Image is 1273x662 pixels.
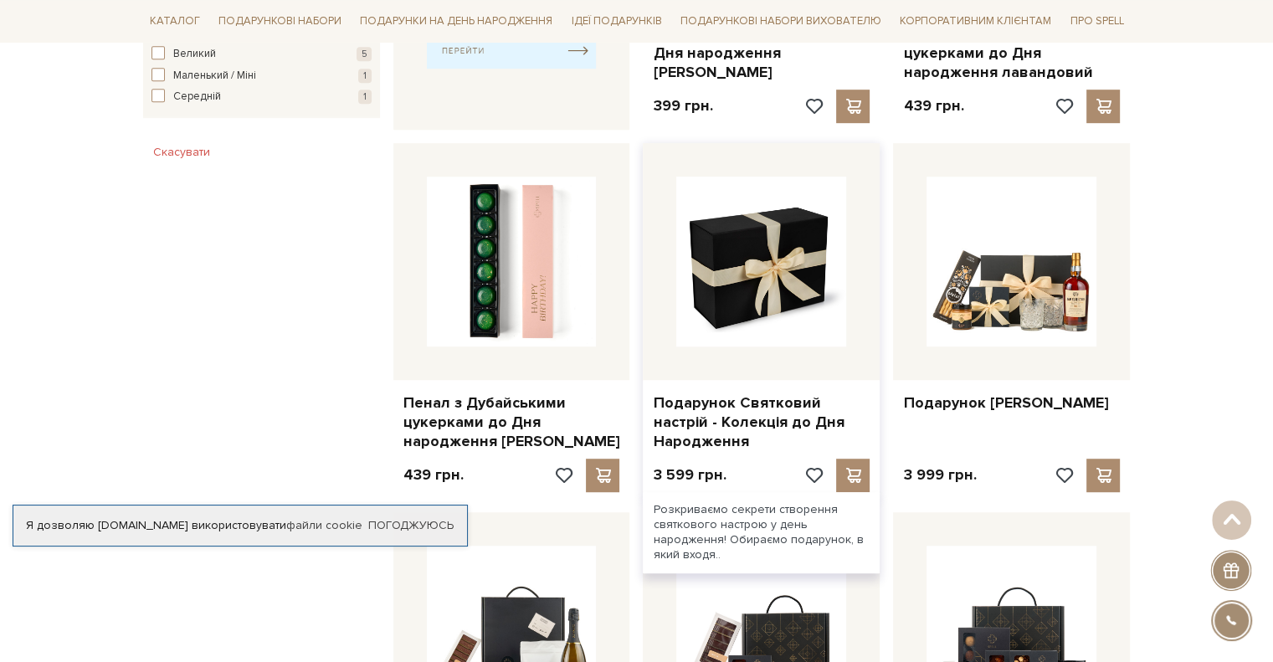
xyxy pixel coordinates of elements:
a: Погоджуюсь [368,518,454,533]
button: Середній 1 [151,89,372,105]
p: 3 999 грн. [903,465,976,485]
div: Розкриваємо секрети створення святкового настрою у день народження! Обираємо подарунок, в який вх... [643,492,880,573]
a: Набір цукерок Вишуканий до Дня народження [PERSON_NAME] [653,23,870,82]
a: Подарунок [PERSON_NAME] [903,393,1120,413]
span: Маленький / Міні [173,68,256,85]
a: Подарунки на День народження [353,8,559,34]
a: Пенал з Дубайськими цукерками до Дня народження [PERSON_NAME] [403,393,620,452]
a: Ідеї подарунків [564,8,668,34]
a: файли cookie [286,518,362,532]
span: 5 [357,47,372,61]
p: 439 грн. [403,465,464,485]
button: Скасувати [143,139,220,166]
span: Великий [173,46,216,63]
button: Маленький / Міні 1 [151,68,372,85]
a: Подарункові набори вихователю [674,7,888,35]
p: 3 599 грн. [653,465,726,485]
a: Корпоративним клієнтам [893,7,1058,35]
div: Я дозволяю [DOMAIN_NAME] використовувати [13,518,467,533]
p: 439 грн. [903,96,963,115]
a: Про Spell [1063,8,1130,34]
a: Подарунок Святковий настрій - Колекція до Дня Народження [653,393,870,452]
a: Пенал з Дубайськими цукерками до Дня народження лавандовий [903,23,1120,82]
a: Каталог [143,8,207,34]
span: Середній [173,89,221,105]
span: 1 [358,69,372,83]
a: Подарункові набори [212,8,348,34]
button: Великий 5 [151,46,372,63]
p: 399 грн. [653,96,712,115]
span: 1 [358,90,372,104]
img: Подарунок Святковий настрій - Колекція до Дня Народження [676,177,846,346]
